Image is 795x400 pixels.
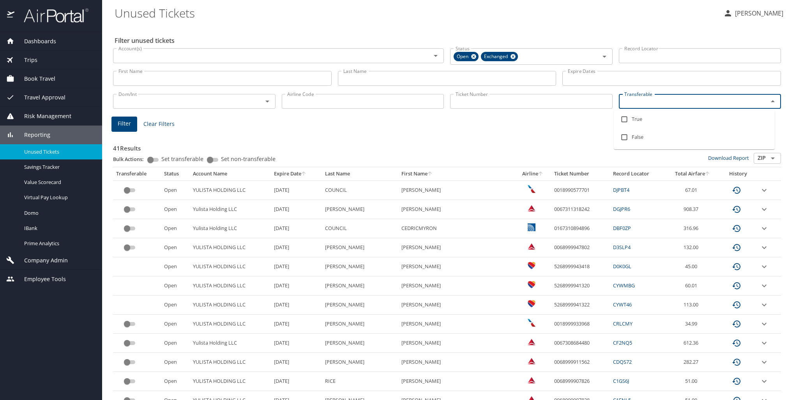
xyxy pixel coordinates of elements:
td: 51.00 [665,372,720,391]
a: CRLCMY [613,320,632,327]
span: Set transferable [161,156,203,162]
td: [PERSON_NAME] [398,372,515,391]
span: Dashboards [14,37,56,46]
a: DBF0ZP [613,225,631,232]
a: DJPBT4 [613,186,629,193]
td: 908.37 [665,200,720,219]
td: [DATE] [271,238,322,257]
button: Open [262,96,273,107]
button: [PERSON_NAME] [720,6,786,20]
td: YULISTA HOLDING LLC [190,276,271,296]
button: Open [599,51,610,62]
span: Reporting [14,131,50,139]
span: Value Scorecard [24,179,93,186]
td: [PERSON_NAME] [322,296,398,315]
span: Savings Tracker [24,163,93,171]
li: False [614,128,775,146]
span: Travel Approval [14,93,65,102]
img: Delta Airlines [528,242,535,250]
td: 5268999943418 [551,257,609,276]
td: 282.27 [665,353,720,372]
td: Open [161,334,190,353]
td: [PERSON_NAME] [398,257,515,276]
td: Yulista Holding LLC [190,219,271,238]
button: expand row [760,205,769,214]
td: Open [161,315,190,334]
td: [PERSON_NAME] [322,276,398,296]
span: Prime Analytics [24,240,93,247]
td: [PERSON_NAME] [398,238,515,257]
img: Southwest Airlines [528,281,535,288]
th: Last Name [322,167,398,181]
th: History [720,167,756,181]
td: [PERSON_NAME] [398,296,515,315]
td: YULISTA HOLDING LLC [190,353,271,372]
td: COUNCIL [322,181,398,200]
span: IBank [24,225,93,232]
img: American Airlines [528,319,535,327]
td: 0068999907826 [551,372,609,391]
a: CDQS72 [613,358,632,365]
td: 113.00 [665,296,720,315]
img: Southwest Airlines [528,262,535,269]
button: sort [705,172,710,177]
a: Download Report [708,154,749,161]
td: 5268999941320 [551,276,609,296]
td: [PERSON_NAME] [398,181,515,200]
td: 0067308684480 [551,334,609,353]
td: [PERSON_NAME] [398,353,515,372]
span: Clear Filters [143,119,175,129]
td: 0018990577701 [551,181,609,200]
td: Open [161,353,190,372]
td: Open [161,200,190,219]
td: YULISTA HOLDING LLC [190,372,271,391]
h3: 41 Results [113,139,781,153]
img: Southwest Airlines [528,300,535,308]
p: [PERSON_NAME] [733,9,783,18]
td: [DATE] [271,296,322,315]
td: 67.01 [665,181,720,200]
button: Open [430,50,441,61]
td: Open [161,181,190,200]
a: CYWMBG [613,282,635,289]
button: sort [428,172,433,177]
span: Trips [14,56,37,64]
td: [PERSON_NAME] [398,315,515,334]
td: [DATE] [271,334,322,353]
td: YULISTA HOLDING LLC [190,181,271,200]
a: CF2NQ5 [613,339,632,346]
td: [DATE] [271,200,322,219]
a: D3SLP4 [613,244,631,251]
td: COUNCIL [322,219,398,238]
td: [PERSON_NAME] [322,257,398,276]
button: expand row [760,186,769,195]
div: Exchanged [481,52,518,61]
button: Close [767,96,778,107]
th: Expire Date [271,167,322,181]
td: [PERSON_NAME] [322,200,398,219]
button: sort [538,172,544,177]
td: [PERSON_NAME] [322,353,398,372]
a: D0K0GL [613,263,631,270]
th: Total Airfare [665,167,720,181]
td: [DATE] [271,181,322,200]
td: 316.96 [665,219,720,238]
td: [DATE] [271,276,322,296]
span: Virtual Pay Lookup [24,194,93,201]
span: Set non-transferable [221,156,276,162]
td: [PERSON_NAME] [322,315,398,334]
img: airportal-logo.png [15,8,88,23]
span: Unused Tickets [24,148,93,156]
img: icon-airportal.png [7,8,15,23]
td: Open [161,276,190,296]
td: [PERSON_NAME] [398,334,515,353]
span: Exchanged [481,53,512,61]
span: Book Travel [14,74,55,83]
td: 0068999947802 [551,238,609,257]
td: 0068999911562 [551,353,609,372]
button: expand row [760,224,769,233]
button: expand row [760,281,769,290]
td: YULISTA HOLDING LLC [190,315,271,334]
button: expand row [760,243,769,252]
td: Open [161,372,190,391]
